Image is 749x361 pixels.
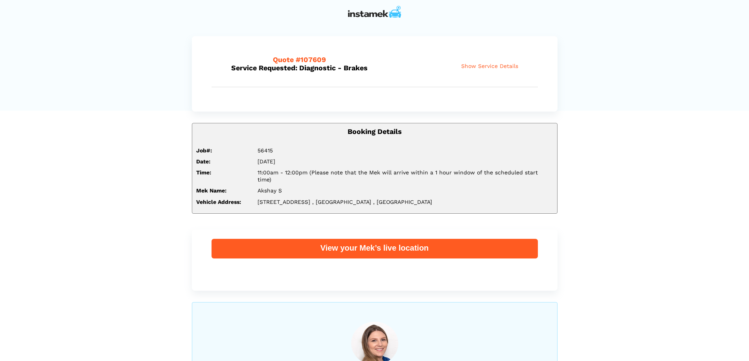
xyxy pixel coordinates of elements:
[258,199,310,205] span: [STREET_ADDRESS]
[252,169,559,183] div: 11:00am - 12:00pm (Please note that the Mek will arrive within a 1 hour window of the scheduled s...
[373,199,432,205] span: , [GEOGRAPHIC_DATA]
[196,199,241,205] strong: Vehicle Address:
[273,55,326,64] span: Quote #107609
[252,158,559,165] div: [DATE]
[231,55,387,72] h5: Service Requested: Diagnostic - Brakes
[196,187,226,194] strong: Mek Name:
[196,158,210,165] strong: Date:
[252,187,559,194] div: Akshay S
[312,199,371,205] span: , [GEOGRAPHIC_DATA]
[196,127,553,136] h5: Booking Details
[252,147,559,154] div: 56415
[461,63,518,70] span: Show Service Details
[212,243,538,253] div: View your Mek’s live location
[196,169,211,176] strong: Time:
[196,147,212,154] strong: Job#:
